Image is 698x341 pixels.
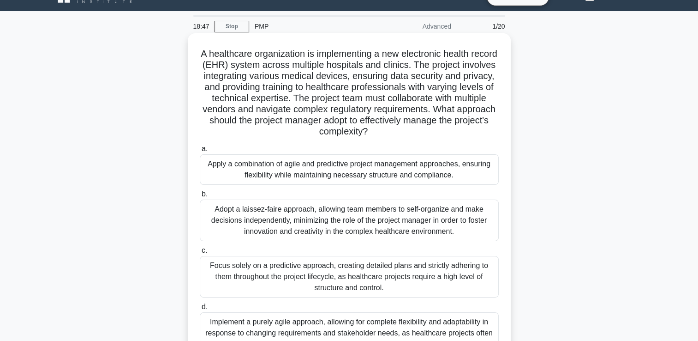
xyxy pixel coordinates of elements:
[200,256,499,298] div: Focus solely on a predictive approach, creating detailed plans and strictly adhering to them thro...
[202,303,208,311] span: d.
[457,17,511,36] div: 1/20
[188,17,215,36] div: 18:47
[202,246,207,254] span: c.
[199,48,500,138] h5: A healthcare organization is implementing a new electronic health record (EHR) system across mult...
[215,21,249,32] a: Stop
[200,200,499,241] div: Adopt a laissez-faire approach, allowing team members to self-organize and make decisions indepen...
[202,145,208,152] span: a.
[376,17,457,36] div: Advanced
[249,17,376,36] div: PMP
[200,154,499,185] div: Apply a combination of agile and predictive project management approaches, ensuring flexibility w...
[202,190,208,198] span: b.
